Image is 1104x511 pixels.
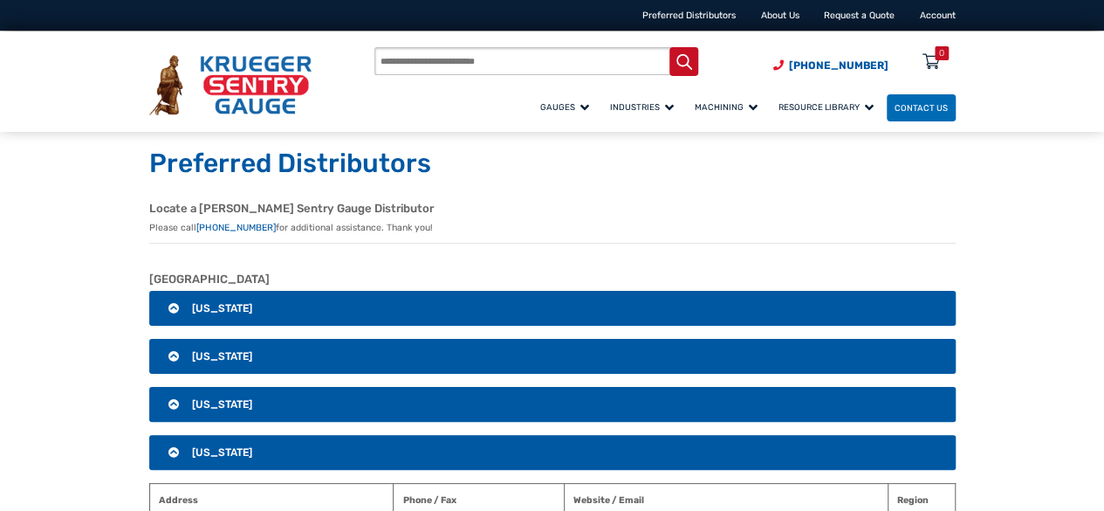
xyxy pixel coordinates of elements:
[532,92,602,122] a: Gauges
[192,350,252,363] span: [US_STATE]
[687,92,771,122] a: Machining
[192,446,252,459] span: [US_STATE]
[149,221,956,235] p: Please call for additional assistance. Thank you!
[192,302,252,314] span: [US_STATE]
[642,10,736,21] a: Preferred Distributors
[610,102,674,112] span: Industries
[773,58,888,73] a: Phone Number (920) 434-8860
[540,102,589,112] span: Gauges
[192,398,252,411] span: [US_STATE]
[920,10,956,21] a: Account
[149,55,312,115] img: Krueger Sentry Gauge
[149,273,956,287] h2: [GEOGRAPHIC_DATA]
[824,10,895,21] a: Request a Quote
[771,92,887,122] a: Resource Library
[939,46,944,60] div: 0
[778,102,874,112] span: Resource Library
[887,94,956,121] a: Contact Us
[196,222,276,233] a: [PHONE_NUMBER]
[789,59,888,72] span: [PHONE_NUMBER]
[149,148,956,181] h1: Preferred Distributors
[602,92,687,122] a: Industries
[895,103,948,113] span: Contact Us
[695,102,758,112] span: Machining
[761,10,799,21] a: About Us
[149,202,956,216] h2: Locate a [PERSON_NAME] Sentry Gauge Distributor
